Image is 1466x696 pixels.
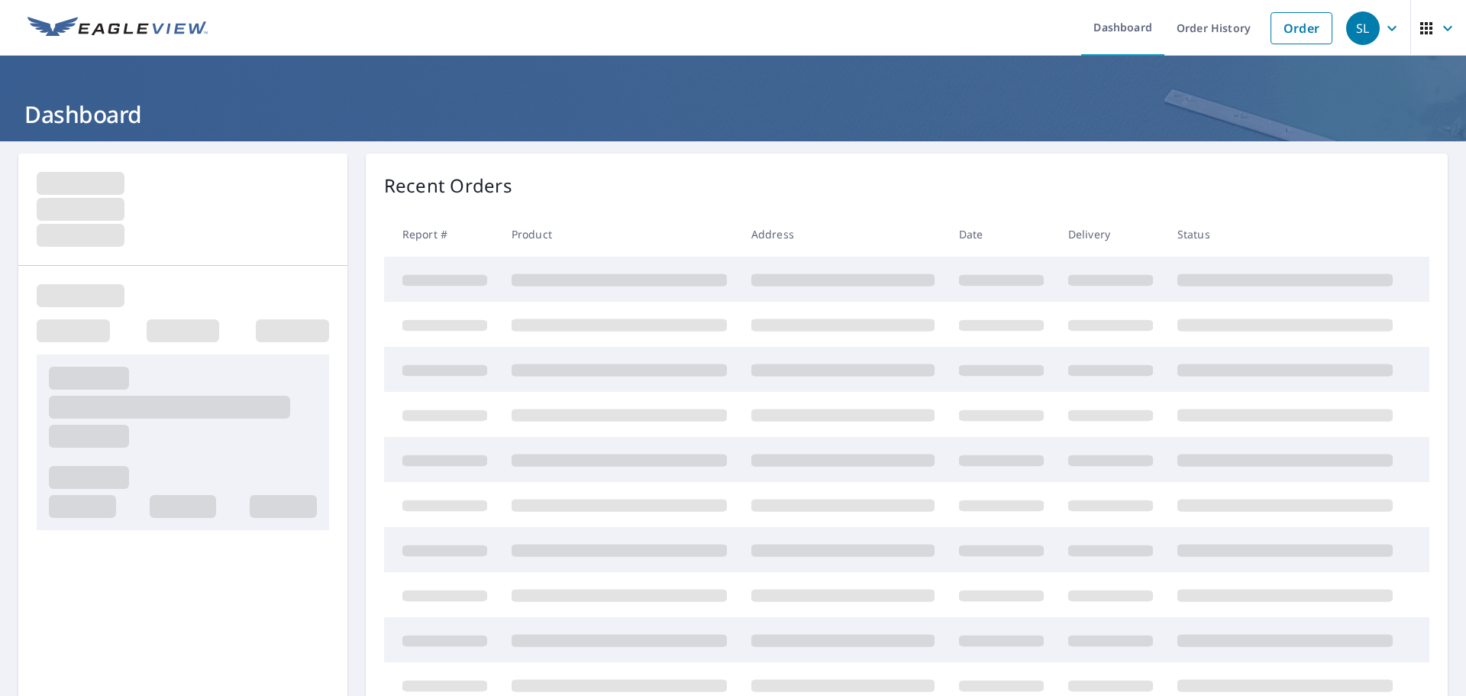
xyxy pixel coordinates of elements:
[18,99,1448,130] h1: Dashboard
[1056,212,1165,257] th: Delivery
[1165,212,1405,257] th: Status
[1346,11,1380,45] div: SL
[1271,12,1332,44] a: Order
[384,212,499,257] th: Report #
[947,212,1056,257] th: Date
[739,212,947,257] th: Address
[499,212,739,257] th: Product
[27,17,208,40] img: EV Logo
[384,172,512,199] p: Recent Orders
